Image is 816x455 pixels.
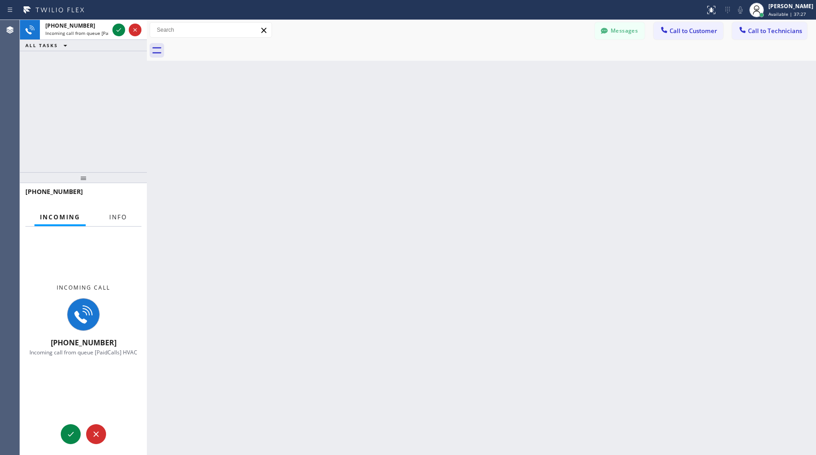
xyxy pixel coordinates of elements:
button: Call to Customer [654,22,723,39]
span: Incoming call [57,284,110,291]
span: Call to Customer [670,27,717,35]
span: Incoming call from queue [PaidCalls] HVAC [45,30,137,36]
div: [PERSON_NAME] [768,2,813,10]
button: ALL TASKS [20,40,76,51]
button: Reject [86,424,106,444]
span: Available | 37:27 [768,11,806,17]
button: Accept [61,424,81,444]
button: Accept [112,24,125,36]
span: [PHONE_NUMBER] [25,187,83,196]
button: Incoming [34,208,86,226]
span: [PHONE_NUMBER] [51,338,117,348]
input: Search [150,23,272,37]
span: Info [109,213,127,221]
span: [PHONE_NUMBER] [45,22,95,29]
button: Reject [129,24,141,36]
button: Messages [595,22,645,39]
button: Mute [734,4,747,16]
span: Incoming [40,213,80,221]
button: Info [104,208,132,226]
button: Call to Technicians [732,22,807,39]
span: Call to Technicians [748,27,802,35]
span: ALL TASKS [25,42,58,48]
span: Incoming call from queue [PaidCalls] HVAC [29,349,137,356]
